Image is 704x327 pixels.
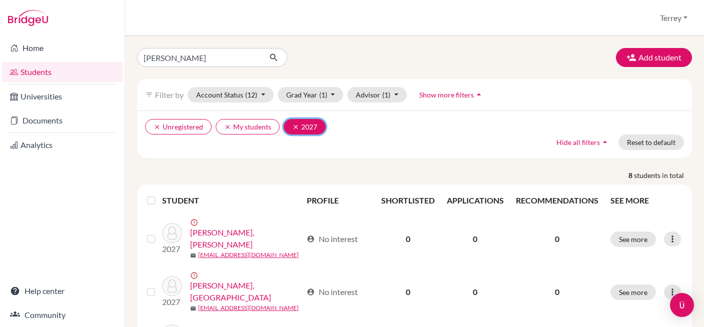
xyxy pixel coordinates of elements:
span: mail [190,305,196,311]
a: Analytics [2,135,123,155]
button: clearUnregistered [145,119,212,134]
a: [PERSON_NAME], [GEOGRAPHIC_DATA] [190,279,302,303]
th: APPLICATIONS [441,188,510,212]
button: Grad Year(1) [278,87,344,102]
span: error_outline [190,271,200,279]
div: No interest [307,286,358,298]
span: account_circle [307,235,315,243]
img: Barla, Vir [162,276,182,296]
a: Universities [2,86,123,106]
a: Documents [2,110,123,130]
span: account_circle [307,288,315,296]
span: error_outline [190,218,200,226]
td: 0 [441,265,510,318]
a: Help center [2,281,123,301]
button: Account Status(12) [188,87,274,102]
button: See more [610,284,656,300]
button: Show more filtersarrow_drop_up [411,87,492,102]
span: Hide all filters [556,138,600,146]
button: Add student [616,48,692,67]
img: Azman, Mohamed Amir [162,223,182,243]
i: arrow_drop_up [600,137,610,147]
a: [EMAIL_ADDRESS][DOMAIN_NAME] [198,250,299,259]
div: No interest [307,233,358,245]
i: clear [292,123,299,130]
button: Advisor(1) [347,87,407,102]
th: STUDENT [162,188,301,212]
img: Bridge-U [8,10,48,26]
i: filter_list [145,90,153,98]
strong: 8 [628,170,634,180]
span: Show more filters [419,90,474,99]
a: [EMAIL_ADDRESS][DOMAIN_NAME] [198,303,299,312]
th: SHORTLISTED [375,188,441,212]
span: (1) [382,90,390,99]
th: RECOMMENDATIONS [510,188,604,212]
input: Find student by name... [137,48,261,67]
i: arrow_drop_up [474,89,484,99]
th: SEE MORE [604,188,688,212]
span: mail [190,252,196,258]
a: Students [2,62,123,82]
i: clear [154,123,161,130]
p: 2027 [162,243,182,255]
p: 2027 [162,296,182,308]
span: students in total [634,170,692,180]
button: clear2027 [284,119,326,134]
button: Terrey [655,8,692,27]
td: 0 [375,212,441,265]
th: PROFILE [301,188,375,212]
p: 0 [516,286,598,298]
td: 0 [375,265,441,318]
button: See more [610,231,656,247]
span: Filter by [155,90,184,99]
span: (1) [319,90,327,99]
a: Home [2,38,123,58]
a: Community [2,305,123,325]
div: Open Intercom Messenger [670,293,694,317]
button: Hide all filtersarrow_drop_up [548,134,618,150]
i: clear [224,123,231,130]
span: (12) [245,90,257,99]
td: 0 [441,212,510,265]
button: clearMy students [216,119,280,134]
button: Reset to default [618,134,684,150]
p: 0 [516,233,598,245]
a: [PERSON_NAME], [PERSON_NAME] [190,226,302,250]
